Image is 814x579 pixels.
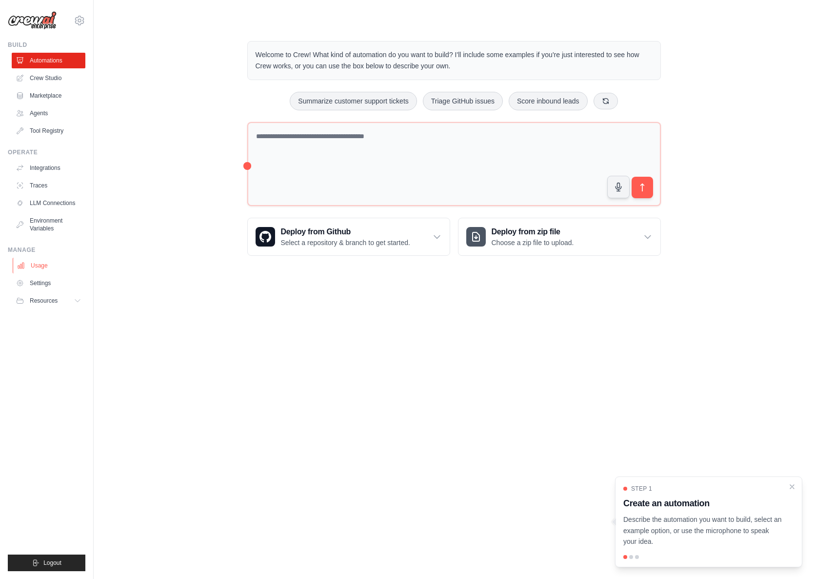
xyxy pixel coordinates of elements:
div: Build [8,41,85,49]
div: Operate [8,148,85,156]
button: Close walkthrough [788,483,796,491]
button: Triage GitHub issues [423,92,503,110]
a: Traces [12,178,85,193]
button: Logout [8,555,85,571]
a: LLM Connections [12,195,85,211]
a: Agents [12,105,85,121]
a: Environment Variables [12,213,85,236]
a: Integrations [12,160,85,176]
a: Settings [12,275,85,291]
a: Crew Studio [12,70,85,86]
button: Resources [12,293,85,309]
span: Resources [30,297,58,305]
h3: Create an automation [623,496,782,510]
iframe: Chat Widget [765,532,814,579]
div: Manage [8,246,85,254]
button: Score inbound leads [509,92,588,110]
p: Choose a zip file to upload. [492,238,574,248]
a: Automations [12,53,85,68]
h3: Deploy from zip file [492,226,574,238]
span: Step 1 [631,485,652,493]
a: Usage [13,258,86,273]
img: Logo [8,11,57,30]
a: Marketplace [12,88,85,103]
h3: Deploy from Github [281,226,410,238]
span: Logout [43,559,61,567]
p: Describe the automation you want to build, select an example option, or use the microphone to spe... [623,514,782,547]
button: Summarize customer support tickets [290,92,417,110]
a: Tool Registry [12,123,85,139]
p: Welcome to Crew! What kind of automation do you want to build? I'll include some examples if you'... [256,49,653,72]
p: Select a repository & branch to get started. [281,238,410,248]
